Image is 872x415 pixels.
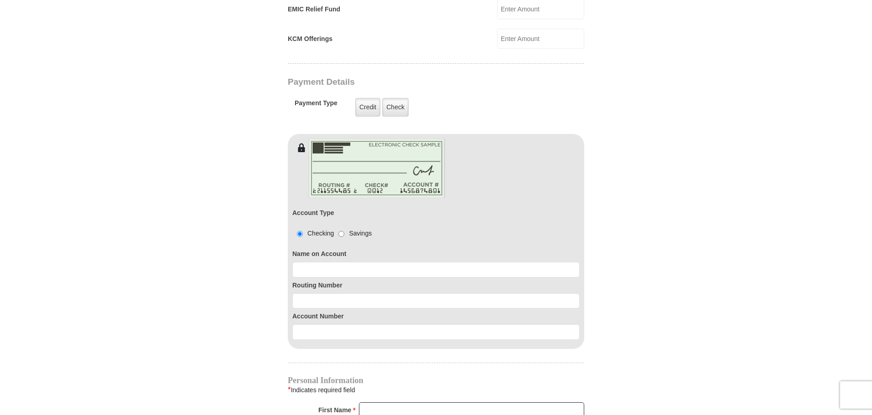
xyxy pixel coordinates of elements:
label: EMIC Relief Fund [288,5,340,14]
input: Enter Amount [497,29,584,49]
label: Routing Number [292,281,580,290]
label: Name on Account [292,249,580,259]
img: check-en.png [308,138,445,198]
h5: Payment Type [295,99,337,112]
h4: Personal Information [288,377,584,384]
label: Credit [355,98,380,117]
label: Account Type [292,208,334,218]
div: Checking Savings [292,229,372,238]
div: Indicates required field [288,384,584,396]
label: Account Number [292,312,580,321]
label: Check [382,98,409,117]
label: KCM Offerings [288,34,332,44]
h3: Payment Details [288,77,520,87]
